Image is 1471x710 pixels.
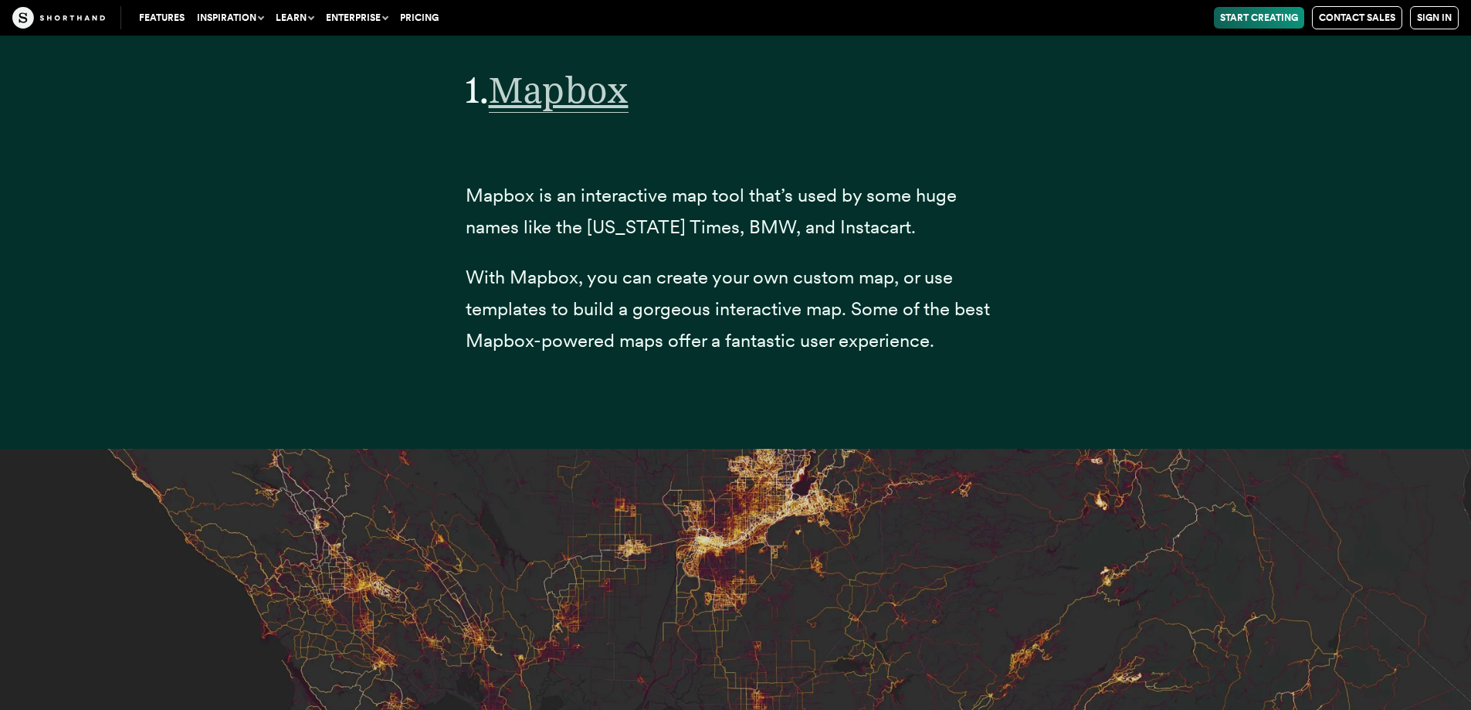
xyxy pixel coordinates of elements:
span: Mapbox [489,67,629,113]
button: Inspiration [191,7,269,29]
span: With Mapbox, you can create your own custom map, or use templates to build a gorgeous interactive... [466,266,990,352]
a: Sign in [1410,6,1459,29]
a: Mapbox [489,67,629,112]
a: Pricing [394,7,445,29]
a: Start Creating [1214,7,1304,29]
button: Learn [269,7,320,29]
a: Contact Sales [1312,6,1402,29]
span: 1. [466,67,489,112]
button: Enterprise [320,7,394,29]
a: Features [133,7,191,29]
img: The Craft [12,7,105,29]
span: Mapbox is an interactive map tool that’s used by some huge names like the [US_STATE] Times, BMW, ... [466,184,957,238]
